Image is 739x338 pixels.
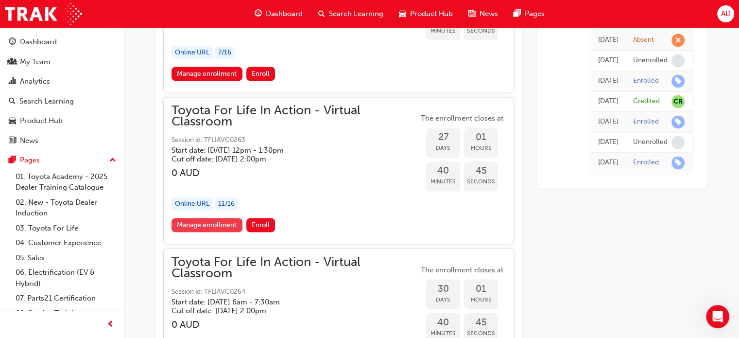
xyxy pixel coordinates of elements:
[671,95,685,108] span: null-icon
[172,197,213,211] div: Online URL
[215,46,235,59] div: 7 / 16
[4,92,120,110] a: Search Learning
[109,154,116,167] span: up-icon
[12,221,120,236] a: 03. Toyota For Life
[318,8,325,20] span: search-icon
[215,197,238,211] div: 11 / 16
[12,235,120,250] a: 04. Customer Experience
[671,115,685,128] span: learningRecordVerb_ENROLL-icon
[426,132,460,143] span: 27
[9,38,16,47] span: guage-icon
[9,58,16,67] span: people-icon
[247,4,310,24] a: guage-iconDashboard
[329,8,383,19] span: Search Learning
[468,8,476,20] span: news-icon
[671,54,685,67] span: learningRecordVerb_NONE-icon
[4,151,120,169] button: Pages
[671,136,685,149] span: learningRecordVerb_NONE-icon
[633,97,660,106] div: Credited
[12,195,120,221] a: 02. New - Toyota Dealer Induction
[4,112,120,130] a: Product Hub
[525,8,545,19] span: Pages
[172,306,403,315] h5: Cut off date: [DATE] 2:00pm
[20,135,38,146] div: News
[464,294,498,305] span: Hours
[172,135,418,146] span: Session id: TFLIAVC0263
[461,4,506,24] a: news-iconNews
[255,8,262,20] span: guage-icon
[391,4,461,24] a: car-iconProduct Hub
[464,176,498,187] span: Seconds
[9,137,16,145] span: news-icon
[410,8,453,19] span: Product Hub
[633,76,659,86] div: Enrolled
[598,96,619,107] div: Thu Aug 07 2025 08:00:00 GMT+0800 (Australian Western Standard Time)
[12,265,120,291] a: 06. Electrification (EV & Hybrid)
[598,35,619,46] div: Tue Sep 02 2025 13:00:00 GMT+0800 (Australian Western Standard Time)
[426,142,460,154] span: Days
[426,294,460,305] span: Days
[464,165,498,177] span: 45
[172,297,403,306] h5: Start date: [DATE] 6am - 7:30am
[4,132,120,150] a: News
[172,105,418,127] span: Toyota For Life In Action - Virtual Classroom
[426,176,460,187] span: Minutes
[5,3,82,25] img: Trak
[20,115,63,126] div: Product Hub
[310,4,391,24] a: search-iconSearch Learning
[464,283,498,294] span: 01
[633,138,668,147] div: Unenrolled
[9,77,16,86] span: chart-icon
[633,56,668,65] div: Unenrolled
[514,8,521,20] span: pages-icon
[399,8,406,20] span: car-icon
[246,67,275,81] button: Enroll
[418,264,506,275] span: The enrollment closes at
[4,31,120,151] button: DashboardMy TeamAnalyticsSearch LearningProduct HubNews
[252,221,270,229] span: Enroll
[20,155,40,166] div: Pages
[252,70,270,78] span: Enroll
[633,158,659,167] div: Enrolled
[426,25,460,36] span: Minutes
[107,319,114,331] span: prev-icon
[464,142,498,154] span: Hours
[172,46,213,59] div: Online URL
[20,36,57,48] div: Dashboard
[426,165,460,177] span: 40
[721,8,730,19] span: AD
[20,56,51,68] div: My Team
[172,105,506,236] button: Toyota For Life In Action - Virtual ClassroomSession id: TFLIAVC0263Start date: [DATE] 12pm - 1:3...
[598,116,619,127] div: Fri Jun 13 2025 17:14:19 GMT+0800 (Australian Western Standard Time)
[12,169,120,195] a: 01. Toyota Academy - 2025 Dealer Training Catalogue
[464,317,498,328] span: 45
[426,283,460,294] span: 30
[706,305,729,328] iframe: Intercom live chat
[172,146,403,155] h5: Start date: [DATE] 12pm - 1:30pm
[172,155,403,163] h5: Cut off date: [DATE] 2:00pm
[633,36,654,45] div: Absent
[19,96,74,107] div: Search Learning
[9,97,16,106] span: search-icon
[598,157,619,168] div: Thu Apr 24 2025 15:29:08 GMT+0800 (Australian Western Standard Time)
[4,33,120,51] a: Dashboard
[4,72,120,90] a: Analytics
[4,53,120,71] a: My Team
[671,74,685,88] span: learningRecordVerb_ENROLL-icon
[9,117,16,125] span: car-icon
[172,286,418,297] span: Session id: TFLIAVC0264
[598,137,619,148] div: Thu Apr 24 2025 15:29:25 GMT+0800 (Australian Western Standard Time)
[598,75,619,87] div: Thu Aug 07 2025 15:59:41 GMT+0800 (Australian Western Standard Time)
[20,76,50,87] div: Analytics
[12,250,120,266] a: 05. Sales
[717,5,734,22] button: AD
[633,117,659,126] div: Enrolled
[12,306,120,321] a: 08. Service Training
[464,132,498,143] span: 01
[598,55,619,66] div: Thu Aug 07 2025 16:01:03 GMT+0800 (Australian Western Standard Time)
[506,4,552,24] a: pages-iconPages
[480,8,498,19] span: News
[12,291,120,306] a: 07. Parts21 Certification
